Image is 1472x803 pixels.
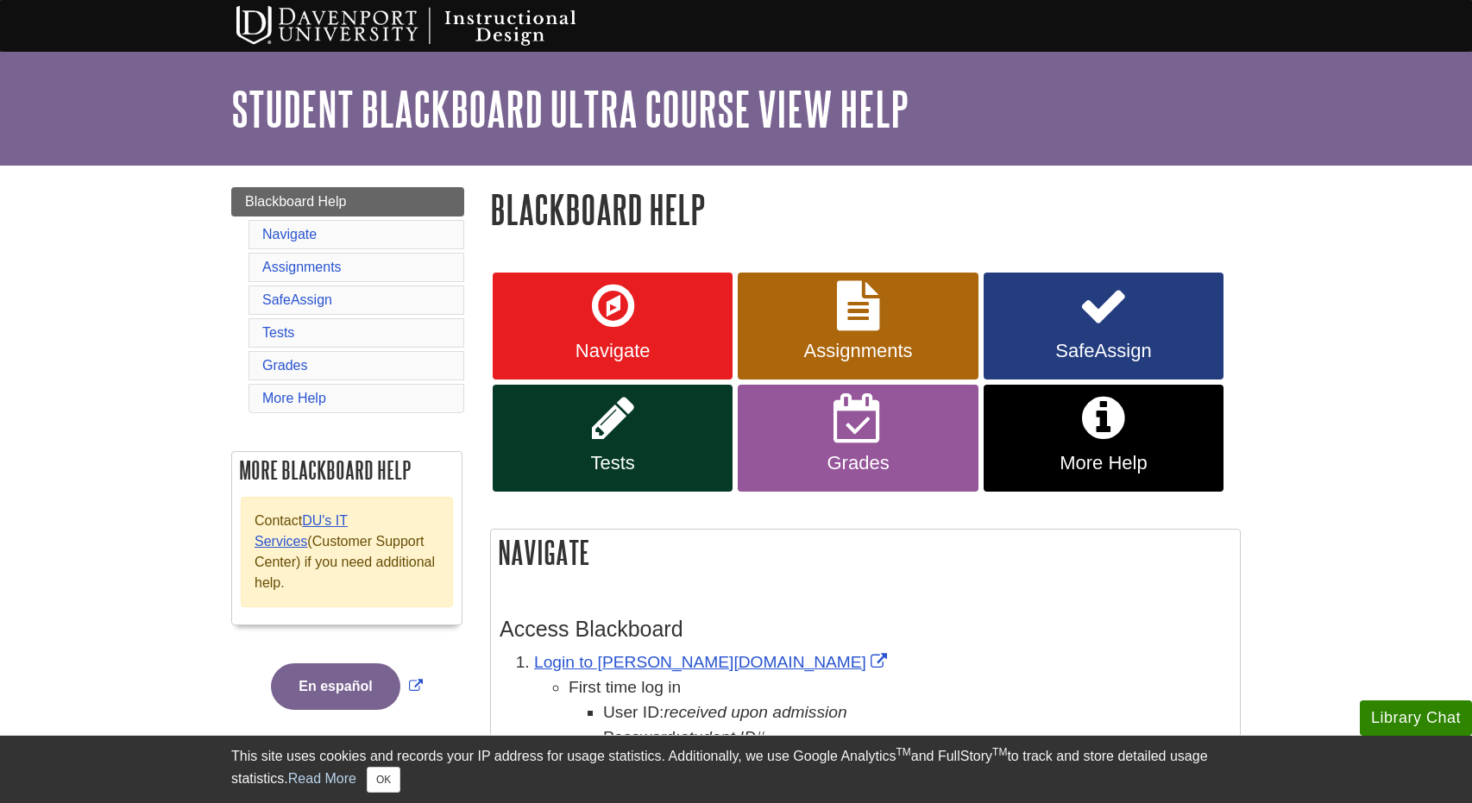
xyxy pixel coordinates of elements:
a: SafeAssign [262,292,332,307]
li: Password: [603,725,1231,750]
a: Grades [738,385,978,492]
span: Navigate [506,340,720,362]
span: Blackboard Help [245,194,346,209]
sup: TM [896,746,910,758]
h2: Navigate [491,530,1240,575]
sup: TM [992,746,1007,758]
a: More Help [262,391,326,405]
span: Grades [751,452,965,474]
img: Davenport University Instructional Design [223,4,637,47]
span: Assignments [751,340,965,362]
a: Navigate [262,227,317,242]
div: This site uses cookies and records your IP address for usage statistics. Additionally, we use Goo... [231,746,1241,793]
a: Tests [493,385,733,492]
a: Assignments [738,273,978,380]
a: Read More [288,771,356,786]
button: Library Chat [1360,700,1472,736]
a: Assignments [262,260,342,274]
li: User ID: [603,700,1231,725]
h1: Blackboard Help [490,187,1241,231]
span: Tests [506,452,720,474]
a: Navigate [493,273,733,380]
a: Link opens in new window [267,679,426,693]
div: Guide Page Menu [231,187,464,739]
span: SafeAssign [997,340,1211,362]
button: Close [367,767,400,793]
i: received upon admission [664,703,846,721]
a: Student Blackboard Ultra Course View Help [231,82,909,135]
button: En español [271,663,399,710]
span: More Help [997,452,1211,474]
a: More Help [984,385,1224,492]
a: Link opens in new window [534,653,891,671]
li: First time log in [569,675,1231,750]
div: Contact (Customer Support Center) if you need additional help. [241,497,453,607]
a: DU's IT Services [255,513,348,549]
a: Grades [262,358,307,373]
a: Tests [262,325,294,340]
h2: More Blackboard Help [232,452,462,488]
a: SafeAssign [984,273,1224,380]
a: Blackboard Help [231,187,464,216]
em: student ID# [681,728,765,746]
h3: Access Blackboard [500,617,1231,642]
